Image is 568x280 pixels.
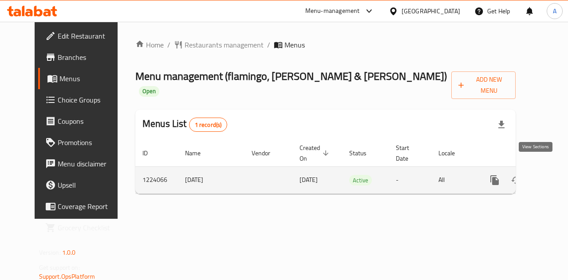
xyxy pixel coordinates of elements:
[58,137,122,148] span: Promotions
[58,222,122,233] span: Grocery Checklist
[58,201,122,212] span: Coverage Report
[252,148,282,158] span: Vendor
[139,86,159,97] div: Open
[58,95,122,105] span: Choice Groups
[438,148,466,158] span: Locale
[174,39,264,50] a: Restaurants management
[300,142,331,164] span: Created On
[142,148,159,158] span: ID
[178,166,245,193] td: [DATE]
[451,71,516,99] button: Add New Menu
[484,170,505,191] button: more
[38,132,130,153] a: Promotions
[62,247,76,258] span: 1.0.0
[135,39,516,50] nav: breadcrumb
[38,196,130,217] a: Coverage Report
[396,142,421,164] span: Start Date
[553,6,556,16] span: A
[389,166,431,193] td: -
[284,39,305,50] span: Menus
[38,25,130,47] a: Edit Restaurant
[38,89,130,110] a: Choice Groups
[402,6,460,16] div: [GEOGRAPHIC_DATA]
[458,74,509,96] span: Add New Menu
[189,118,228,132] div: Total records count
[189,121,227,129] span: 1 record(s)
[38,110,130,132] a: Coupons
[59,73,122,84] span: Menus
[185,148,212,158] span: Name
[39,247,61,258] span: Version:
[39,262,80,273] span: Get support on:
[58,116,122,126] span: Coupons
[505,170,527,191] button: Change Status
[349,175,372,185] span: Active
[58,52,122,63] span: Branches
[431,166,477,193] td: All
[58,31,122,41] span: Edit Restaurant
[349,148,378,158] span: Status
[185,39,264,50] span: Restaurants management
[38,153,130,174] a: Menu disclaimer
[491,114,512,135] div: Export file
[267,39,270,50] li: /
[135,66,447,86] span: Menu management ( flamingo, [PERSON_NAME] & [PERSON_NAME] )
[58,158,122,169] span: Menu disclaimer
[167,39,170,50] li: /
[135,166,178,193] td: 1224066
[305,6,360,16] div: Menu-management
[38,217,130,238] a: Grocery Checklist
[300,174,318,185] span: [DATE]
[139,87,159,95] span: Open
[38,174,130,196] a: Upsell
[135,39,164,50] a: Home
[38,47,130,68] a: Branches
[58,180,122,190] span: Upsell
[142,117,227,132] h2: Menus List
[38,68,130,89] a: Menus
